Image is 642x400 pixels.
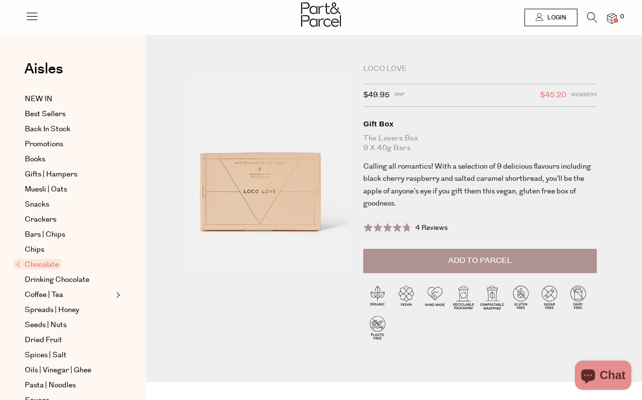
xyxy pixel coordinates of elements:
a: Books [25,154,113,165]
span: Spices | Salt [25,349,67,361]
a: Promotions [25,139,113,150]
span: NEW IN [25,93,52,105]
span: Dried Fruit [25,334,62,346]
a: Best Sellers [25,108,113,120]
span: Login [545,14,566,22]
span: $45.20 [540,89,566,102]
img: P_P-ICONS-Live_Bec_V11_Vegan.svg [392,283,421,312]
span: Snacks [25,199,49,210]
span: Promotions [25,139,63,150]
span: Pasta | Noodles [25,380,76,391]
span: RRP [394,89,405,102]
a: Back In Stock [25,123,113,135]
span: Seeds | Nuts [25,319,67,331]
a: Gifts | Hampers [25,169,113,180]
a: Chocolate [16,259,113,271]
a: 0 [607,13,617,23]
a: Bars | Chips [25,229,113,241]
span: Drinking Chocolate [25,274,89,286]
img: P_P-ICONS-Live_Bec_V11_Sugar_Free.svg [535,283,564,312]
a: Chips [25,244,113,256]
span: $49.95 [363,89,389,102]
a: Dried Fruit [25,334,113,346]
inbox-online-store-chat: Shopify online store chat [572,361,634,392]
a: Spreads | Honey [25,304,113,316]
img: P_P-ICONS-Live_Bec_V11_Gluten_Free.svg [507,283,535,312]
span: Back In Stock [25,123,70,135]
span: Books [25,154,45,165]
button: Expand/Collapse Coffee | Tea [114,289,120,301]
span: Members [571,89,597,102]
span: Calling all romantics! With a selection of 9 delicious flavours including black cherry raspberry ... [363,161,591,209]
a: Snacks [25,199,113,210]
img: Gift Box [175,64,349,269]
span: Bars | Chips [25,229,65,241]
span: Spreads | Honey [25,304,79,316]
img: P_P-ICONS-Live_Bec_V11_Organic.svg [363,283,392,312]
span: Aisles [24,58,63,80]
span: Muesli | Oats [25,184,67,195]
span: Coffee | Tea [25,289,63,301]
img: Part&Parcel [301,2,341,27]
img: P_P-ICONS-Live_Bec_V11_Handmade.svg [421,283,449,312]
span: 0 [618,13,626,21]
a: Login [524,9,577,26]
a: Crackers [25,214,113,226]
span: Add to Parcel [448,255,512,266]
span: Gifts | Hampers [25,169,77,180]
a: NEW IN [25,93,113,105]
img: P_P-ICONS-Live_Bec_V11_Plastic_Free.svg [363,313,392,342]
img: P_P-ICONS-Live_Bec_V11_Dairy_Free.svg [564,283,592,312]
a: Seeds | Nuts [25,319,113,331]
img: P_P-ICONS-Live_Bec_V11_Recyclable_Packaging.svg [449,283,478,312]
a: Aisles [24,62,63,86]
button: Add to Parcel [363,249,597,273]
a: Drinking Chocolate [25,274,113,286]
a: Oils | Vinegar | Ghee [25,365,113,376]
div: The Lovers Box 9 x 40g Bars [363,134,597,153]
span: Oils | Vinegar | Ghee [25,365,91,376]
a: Spices | Salt [25,349,113,361]
span: Chips [25,244,44,256]
span: 4 Reviews [415,223,448,233]
a: Pasta | Noodles [25,380,113,391]
span: Crackers [25,214,56,226]
div: Loco Love [363,64,597,74]
a: Muesli | Oats [25,184,113,195]
a: Coffee | Tea [25,289,113,301]
span: Best Sellers [25,108,66,120]
span: Chocolate [14,259,61,269]
div: Gift Box [363,119,597,129]
img: P_P-ICONS-Live_Bec_V11_Compostable_Wrapping.svg [478,283,507,312]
